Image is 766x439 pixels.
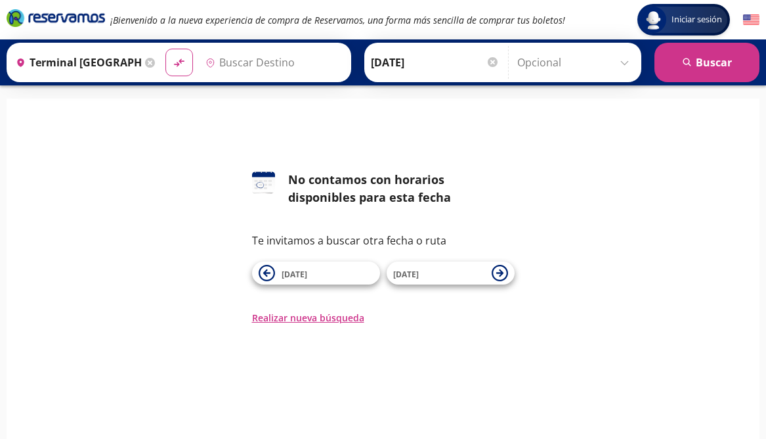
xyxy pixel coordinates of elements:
span: [DATE] [393,269,419,280]
div: No contamos con horarios disponibles para esta fecha [288,171,515,206]
em: ¡Bienvenido a la nueva experiencia de compra de Reservamos, una forma más sencilla de comprar tus... [110,14,565,26]
button: Realizar nueva búsqueda [252,311,364,325]
span: Iniciar sesión [666,13,727,26]
a: Brand Logo [7,8,105,32]
button: Buscar [654,43,759,82]
p: Te invitamos a buscar otra fecha o ruta [252,233,515,248]
input: Opcional [517,46,635,79]
input: Buscar Destino [200,46,345,79]
button: [DATE] [252,262,380,285]
button: English [743,12,759,28]
i: Brand Logo [7,8,105,28]
span: [DATE] [282,269,307,280]
input: Elegir Fecha [371,46,500,79]
input: Buscar Origen [11,46,142,79]
button: [DATE] [387,262,515,285]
